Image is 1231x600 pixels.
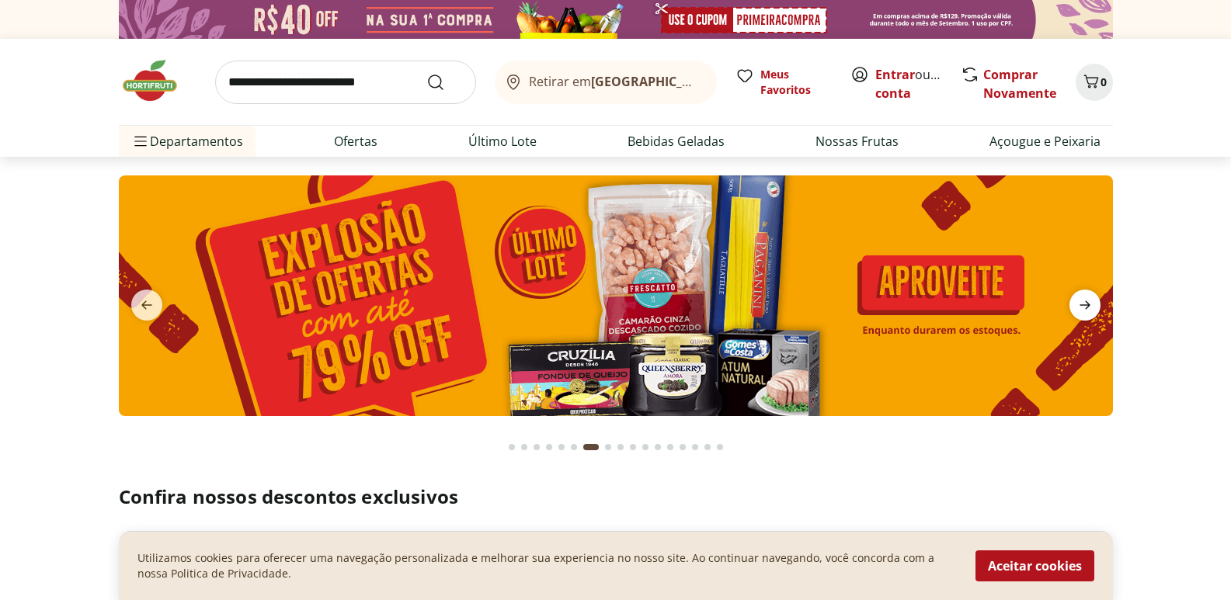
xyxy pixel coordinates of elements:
[875,66,915,83] a: Entrar
[689,428,701,466] button: Go to page 15 from fs-carousel
[580,428,602,466] button: Current page from fs-carousel
[137,550,957,581] p: Utilizamos cookies para oferecer uma navegação personalizada e melhorar sua experiencia no nosso ...
[628,132,725,151] a: Bebidas Geladas
[701,428,714,466] button: Go to page 16 from fs-carousel
[815,132,899,151] a: Nossas Frutas
[1057,290,1113,321] button: next
[591,73,853,90] b: [GEOGRAPHIC_DATA]/[GEOGRAPHIC_DATA]
[875,65,944,102] span: ou
[1101,75,1107,89] span: 0
[568,428,580,466] button: Go to page 6 from fs-carousel
[131,123,150,160] button: Menu
[627,428,639,466] button: Go to page 10 from fs-carousel
[983,66,1056,102] a: Comprar Novamente
[664,428,676,466] button: Go to page 13 from fs-carousel
[119,484,1113,509] h2: Confira nossos descontos exclusivos
[119,290,175,321] button: previous
[426,73,464,92] button: Submit Search
[468,132,537,151] a: Último Lote
[676,428,689,466] button: Go to page 14 from fs-carousel
[652,428,664,466] button: Go to page 12 from fs-carousel
[639,428,652,466] button: Go to page 11 from fs-carousel
[760,67,832,98] span: Meus Favoritos
[714,428,726,466] button: Go to page 17 from fs-carousel
[989,132,1101,151] a: Açougue e Peixaria
[875,66,961,102] a: Criar conta
[530,428,543,466] button: Go to page 3 from fs-carousel
[518,428,530,466] button: Go to page 2 from fs-carousel
[543,428,555,466] button: Go to page 4 from fs-carousel
[119,175,1113,416] img: ultimo lote
[614,428,627,466] button: Go to page 9 from fs-carousel
[1076,64,1113,101] button: Carrinho
[529,75,701,88] span: Retirar em
[602,428,614,466] button: Go to page 8 from fs-carousel
[495,61,717,104] button: Retirar em[GEOGRAPHIC_DATA]/[GEOGRAPHIC_DATA]
[975,550,1094,581] button: Aceitar cookies
[506,428,518,466] button: Go to page 1 from fs-carousel
[119,57,196,104] img: Hortifruti
[334,132,377,151] a: Ofertas
[555,428,568,466] button: Go to page 5 from fs-carousel
[131,123,243,160] span: Departamentos
[735,67,832,98] a: Meus Favoritos
[215,61,476,104] input: search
